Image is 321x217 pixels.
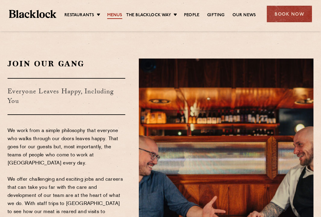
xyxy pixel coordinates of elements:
[8,59,125,69] h2: Join Our Gang
[232,12,256,19] a: Our News
[9,10,56,18] img: BL_Textured_Logo-footer-cropped.svg
[107,12,122,19] a: Menus
[126,12,171,19] a: The Blacklock Way
[64,12,94,19] a: Restaurants
[8,78,125,115] h3: Everyone Leaves Happy, Including You
[207,12,224,19] a: Gifting
[267,6,312,22] div: Book Now
[184,12,199,19] a: People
